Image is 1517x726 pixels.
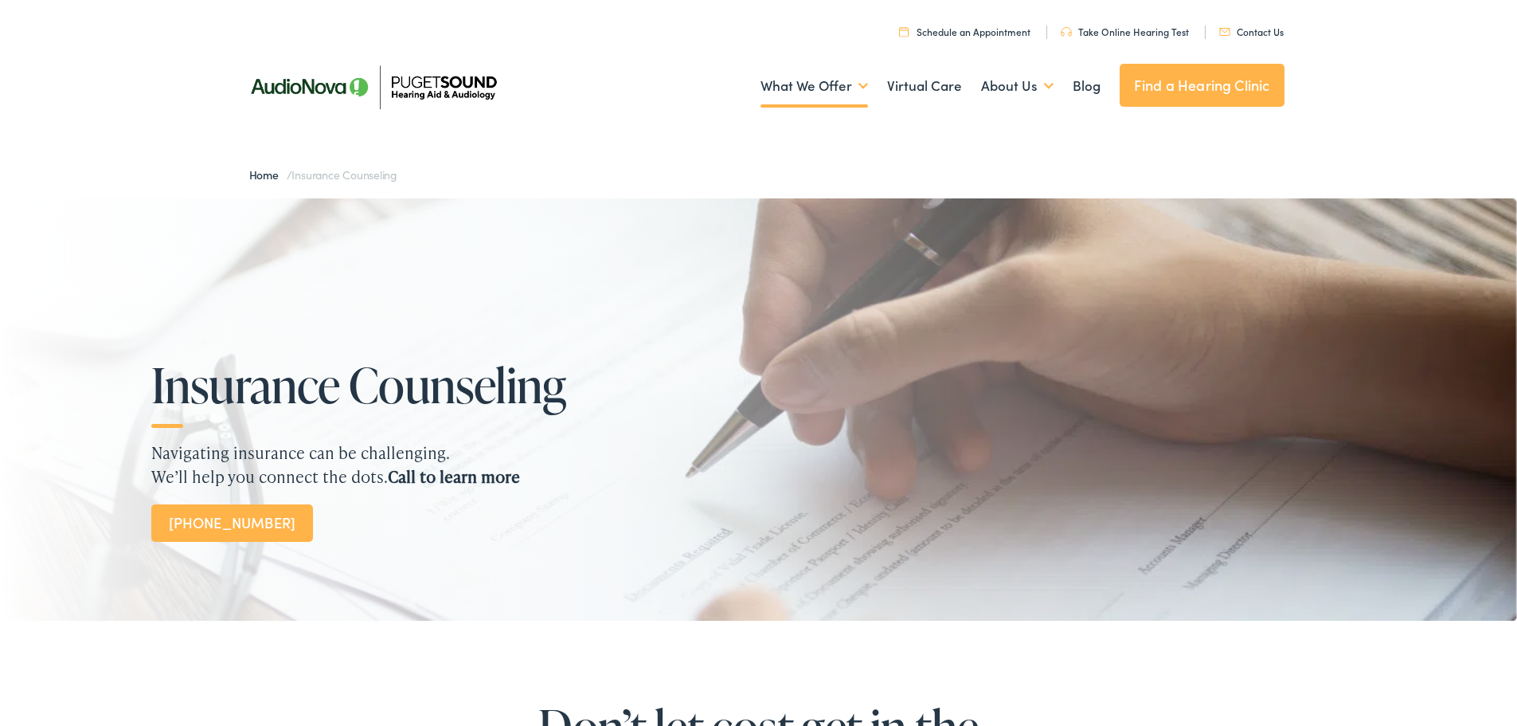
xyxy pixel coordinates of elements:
[760,57,868,116] a: What We Offer
[151,504,313,542] a: [PHONE_NUMBER]
[151,441,1366,489] p: Navigating insurance can be challenging. We’ll help you connect the dots.
[1219,25,1284,38] a: Contact Us
[388,465,520,488] strong: Call to learn more
[1120,64,1284,107] a: Find a Hearing Clinic
[1061,25,1189,38] a: Take Online Hearing Test
[981,57,1054,116] a: About Us
[899,26,909,37] img: utility icon
[151,359,597,411] h1: Insurance Counseling
[249,167,287,182] a: Home
[249,167,398,182] span: /
[1073,57,1101,116] a: Blog
[291,167,397,182] span: Insurance Counseling
[1061,27,1072,37] img: utility icon
[899,25,1030,38] a: Schedule an Appointment
[887,57,962,116] a: Virtual Care
[1219,28,1230,36] img: utility icon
